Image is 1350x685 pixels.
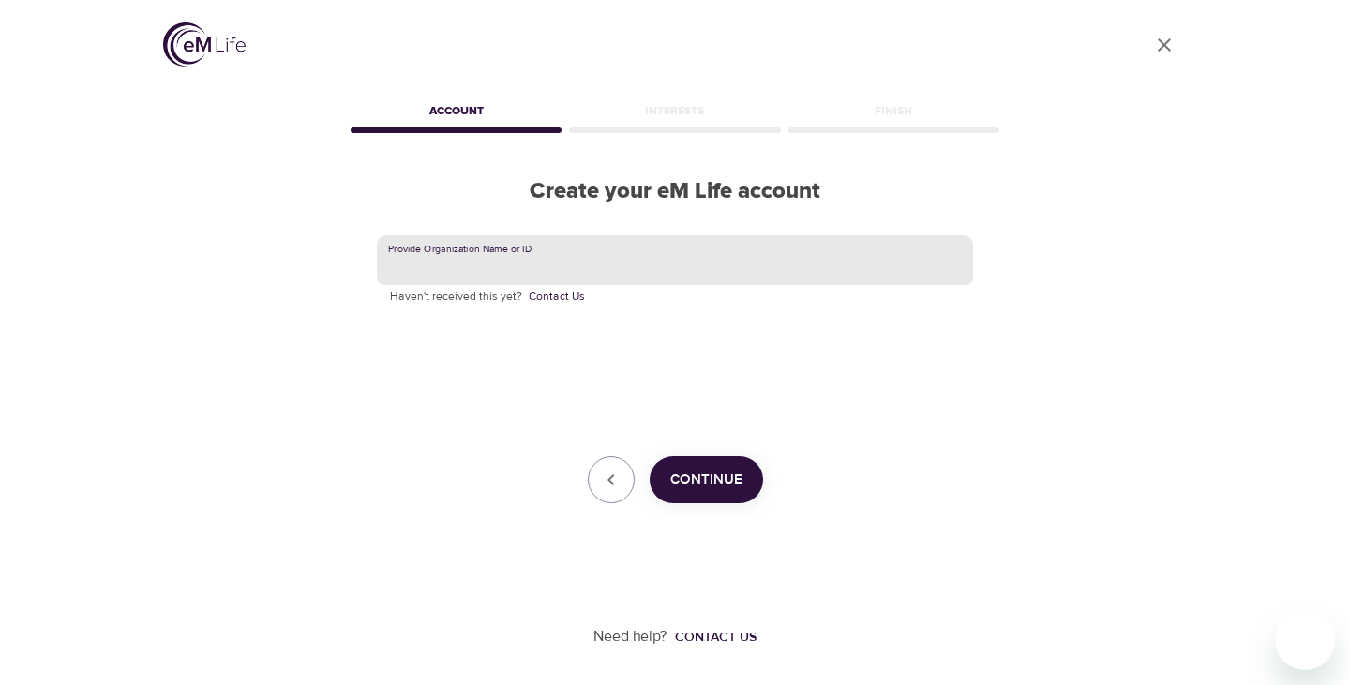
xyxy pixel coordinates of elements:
p: Haven't received this yet? [390,288,960,306]
a: close [1142,22,1187,67]
h2: Create your eM Life account [347,178,1003,205]
p: Need help? [593,626,667,648]
span: Continue [670,468,742,492]
a: Contact Us [529,288,585,306]
button: Continue [650,456,763,503]
iframe: Button to launch messaging window [1275,610,1335,670]
img: logo [163,22,246,67]
div: Contact us [675,628,757,647]
a: Contact us [667,628,757,647]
